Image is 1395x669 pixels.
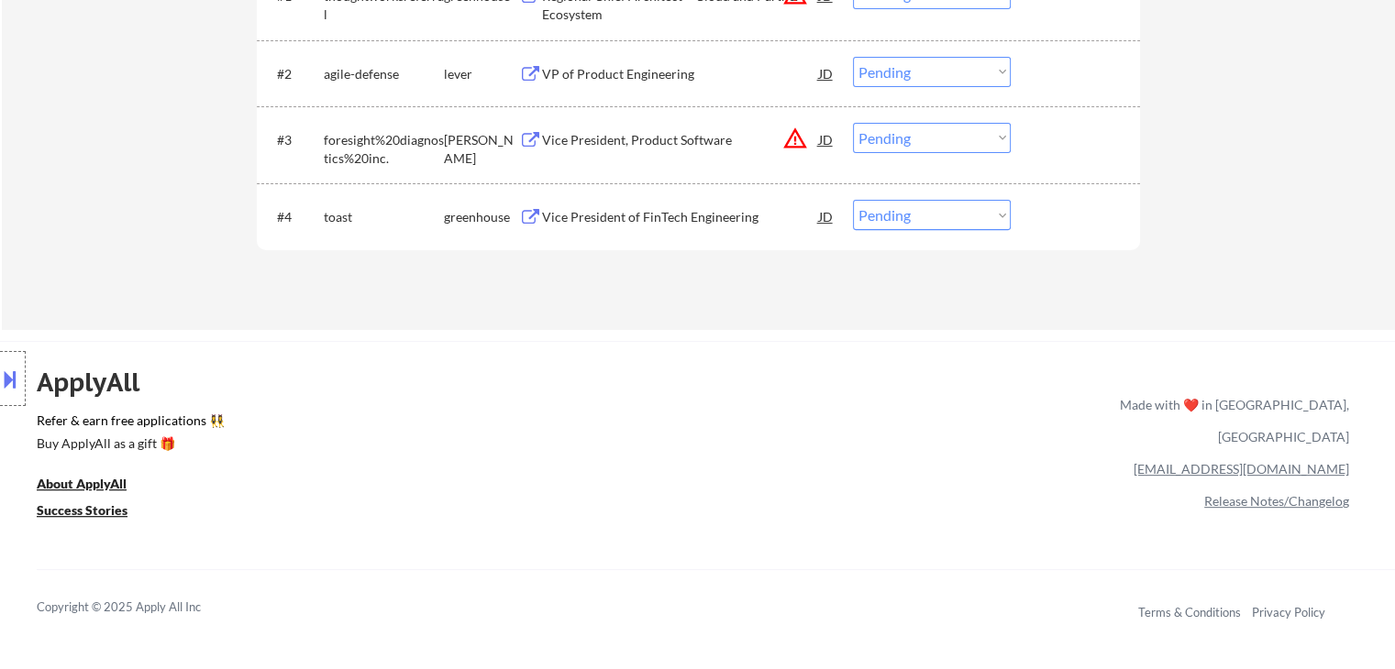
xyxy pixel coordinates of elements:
div: JD [817,57,836,90]
div: agile-defense [324,65,444,83]
a: Terms & Conditions [1138,605,1241,620]
div: Vice President of FinTech Engineering [542,208,819,226]
a: Release Notes/Changelog [1204,493,1349,509]
div: #2 [277,65,309,83]
a: Refer & earn free applications 👯‍♀️ [37,414,736,433]
div: foresight%20diagnostics%20inc. [324,131,444,167]
button: warning_amber [782,126,808,151]
a: [EMAIL_ADDRESS][DOMAIN_NAME] [1134,461,1349,477]
div: Made with ❤️ in [GEOGRAPHIC_DATA], [GEOGRAPHIC_DATA] [1113,389,1349,453]
div: VP of Product Engineering [542,65,819,83]
div: Vice President, Product Software [542,131,819,149]
div: greenhouse [444,208,519,226]
div: JD [817,200,836,233]
div: toast [324,208,444,226]
div: JD [817,123,836,156]
a: Privacy Policy [1252,605,1325,620]
div: [PERSON_NAME] [444,131,519,167]
div: lever [444,65,519,83]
